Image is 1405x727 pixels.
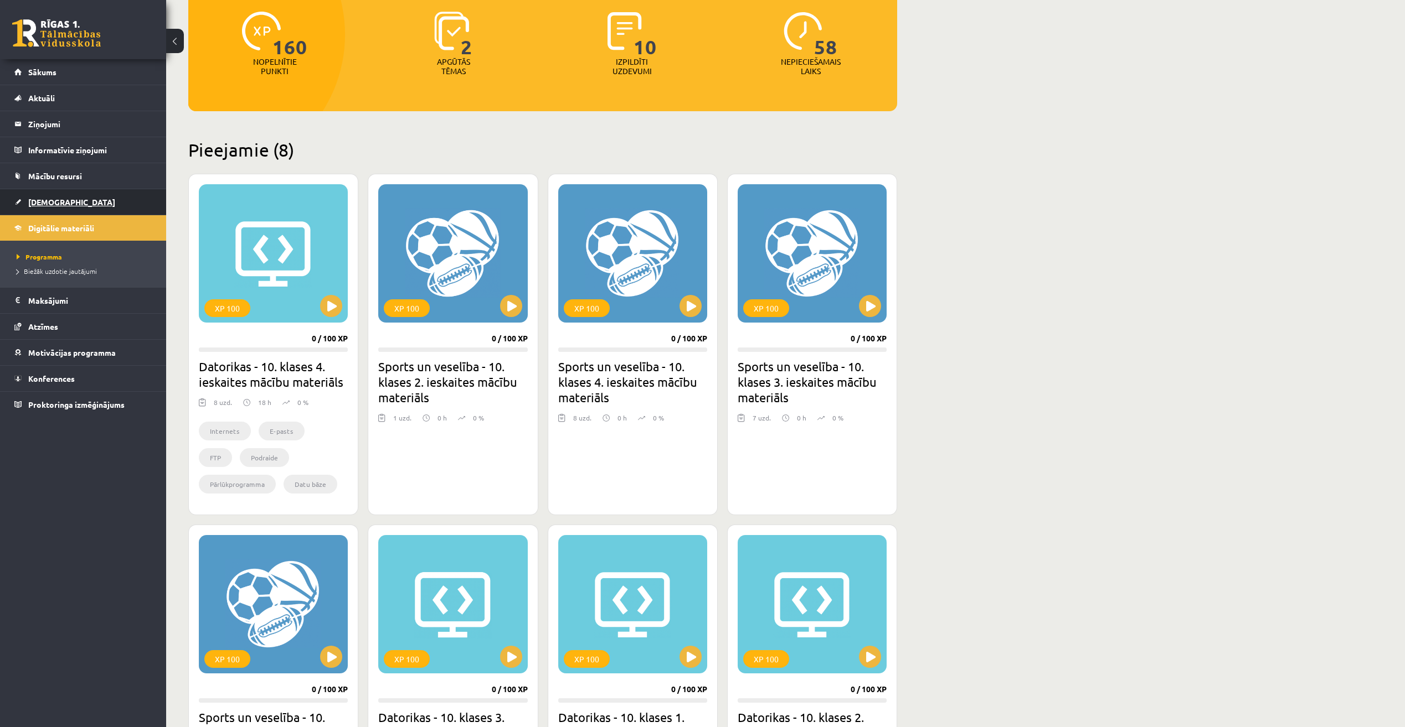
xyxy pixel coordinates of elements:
[384,299,430,317] div: XP 100
[284,475,337,494] li: Datu bāze
[272,12,307,57] span: 160
[564,299,610,317] div: XP 100
[378,359,527,405] h2: Sports un veselība - 10. klases 2. ieskaites mācību materiāls
[14,340,152,365] a: Motivācijas programma
[14,366,152,391] a: Konferences
[28,399,125,409] span: Proktoringa izmēģinājums
[14,288,152,313] a: Maksājumi
[204,650,250,668] div: XP 100
[28,288,152,313] legend: Maksājumi
[434,12,469,50] img: icon-learned-topics-4a711ccc23c960034f471b6e78daf4a3bad4a20eaf4de84257b87e66633f6470.svg
[564,650,610,668] div: XP 100
[797,413,806,423] p: 0 h
[199,359,348,390] h2: Datorikas - 10. klases 4. ieskaites mācību materiāls
[28,67,56,77] span: Sākums
[608,12,642,50] img: icon-completed-tasks-ad58ae20a441b2904462921112bc710f1caf180af7a3daa7317a5a94f2d26646.svg
[199,422,251,440] li: Internets
[653,413,664,423] p: 0 %
[12,19,101,47] a: Rīgas 1. Tālmācības vidusskola
[384,650,430,668] div: XP 100
[199,448,232,467] li: FTP
[784,12,822,50] img: icon-clock-7be60019b62300814b6bd22b8e044499b485619524d84068768e800edab66f18.svg
[259,422,305,440] li: E-pasts
[634,12,657,57] span: 10
[14,314,152,339] a: Atzīmes
[14,59,152,85] a: Sākums
[28,197,115,207] span: [DEMOGRAPHIC_DATA]
[28,171,82,181] span: Mācību resursi
[432,57,475,76] p: Apgūtās tēmas
[188,139,897,160] h2: Pieejamie (8)
[753,413,771,429] div: 7 uzd.
[17,267,97,276] span: Biežāk uzdotie jautājumi
[781,57,841,76] p: Nepieciešamais laiks
[17,252,62,261] span: Programma
[558,359,707,405] h2: Sports un veselība - 10. klases 4. ieskaites mācību materiāls
[214,397,232,414] div: 8 uzd.
[28,137,152,163] legend: Informatīvie ziņojumi
[14,85,152,111] a: Aktuāli
[738,359,887,405] h2: Sports un veselība - 10. klases 3. ieskaites mācību materiāls
[743,299,789,317] div: XP 100
[393,413,411,429] div: 1 uzd.
[814,12,837,57] span: 58
[253,57,297,76] p: Nopelnītie punkti
[28,321,58,331] span: Atzīmes
[28,93,55,103] span: Aktuāli
[242,12,281,50] img: icon-xp-0682a9bc20223a9ccc6f5883a126b849a74cddfe5390d2b41b4391c66f2066e7.svg
[17,252,155,262] a: Programma
[832,413,843,423] p: 0 %
[610,57,653,76] p: Izpildīti uzdevumi
[438,413,447,423] p: 0 h
[14,137,152,163] a: Informatīvie ziņojumi
[573,413,591,429] div: 8 uzd.
[617,413,627,423] p: 0 h
[17,266,155,276] a: Biežāk uzdotie jautājumi
[461,12,472,57] span: 2
[28,111,152,137] legend: Ziņojumi
[240,448,289,467] li: Podraide
[28,347,116,357] span: Motivācijas programma
[28,373,75,383] span: Konferences
[14,392,152,417] a: Proktoringa izmēģinājums
[258,397,271,407] p: 18 h
[28,223,94,233] span: Digitālie materiāli
[199,475,276,494] li: Pārlūkprogramma
[743,650,789,668] div: XP 100
[14,111,152,137] a: Ziņojumi
[473,413,484,423] p: 0 %
[14,189,152,215] a: [DEMOGRAPHIC_DATA]
[204,299,250,317] div: XP 100
[297,397,308,407] p: 0 %
[14,163,152,189] a: Mācību resursi
[14,215,152,241] a: Digitālie materiāli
